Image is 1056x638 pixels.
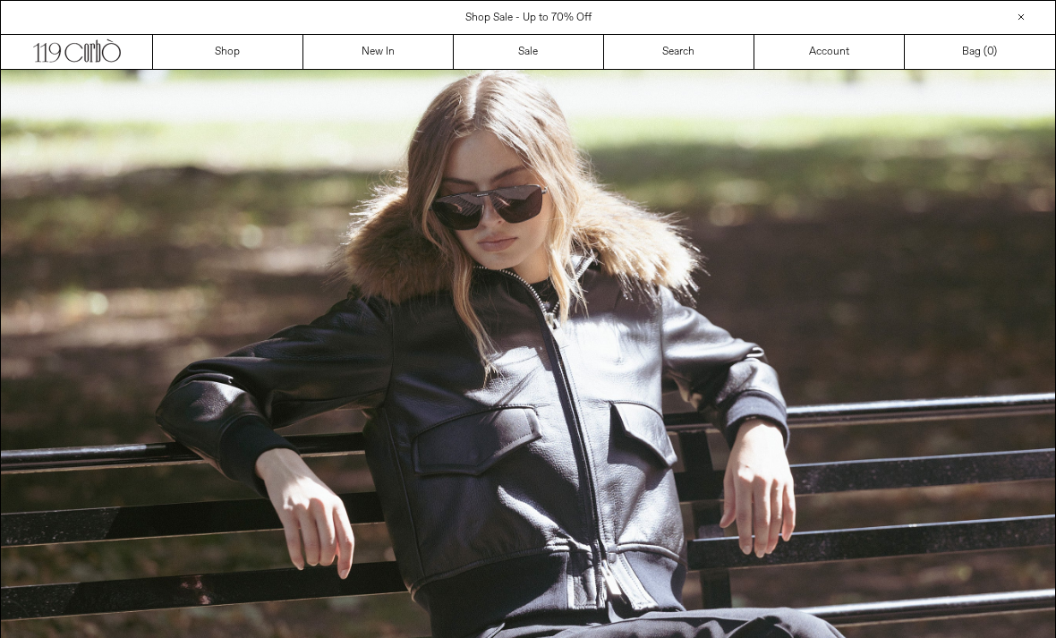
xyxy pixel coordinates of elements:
[905,35,1055,69] a: Bag ()
[153,35,303,69] a: Shop
[604,35,754,69] a: Search
[303,35,454,69] a: New In
[465,11,592,25] a: Shop Sale - Up to 70% Off
[754,35,905,69] a: Account
[987,45,993,59] span: 0
[454,35,604,69] a: Sale
[987,44,997,60] span: )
